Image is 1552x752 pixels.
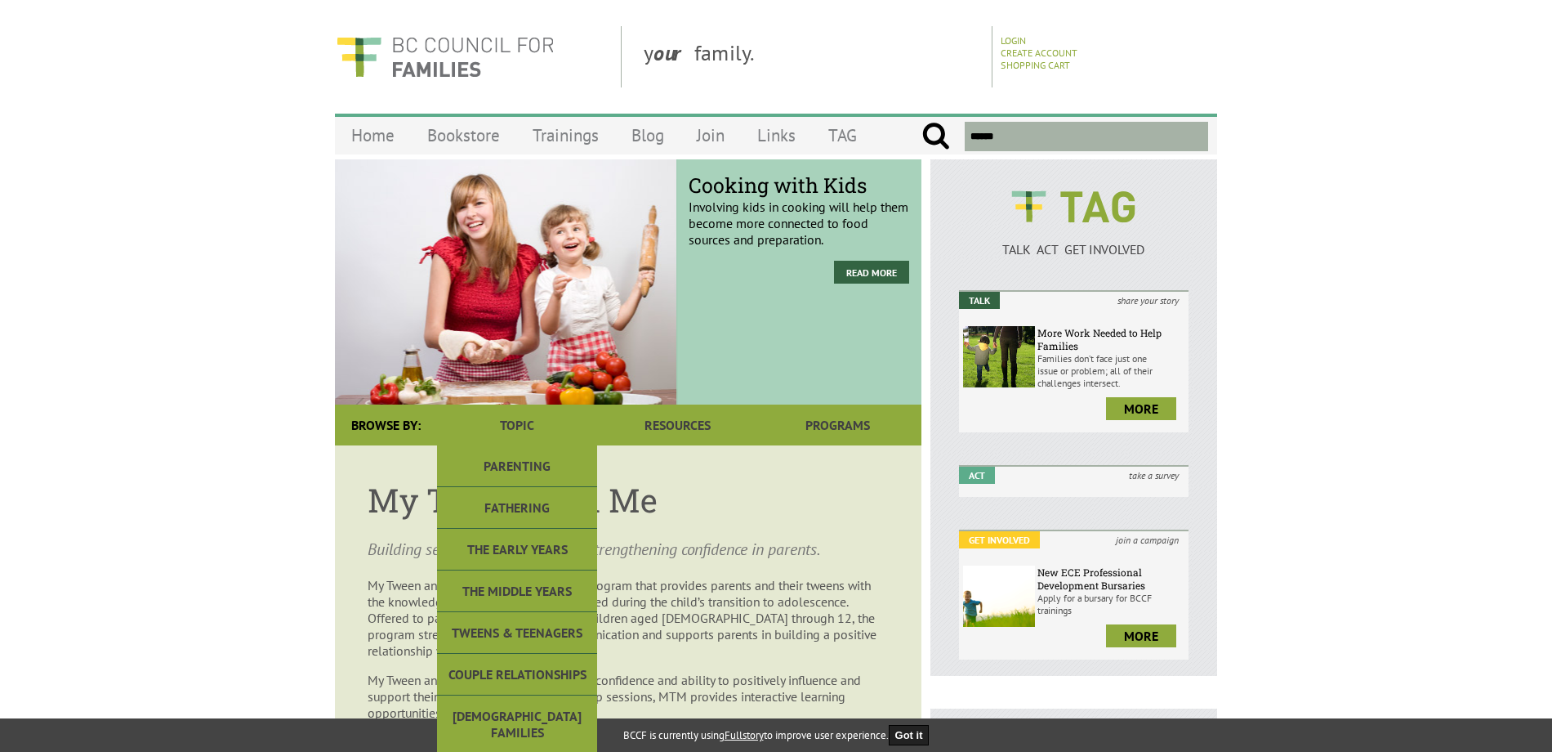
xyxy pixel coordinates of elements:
input: Submit [921,122,950,151]
a: Topic [437,405,597,445]
a: Trainings [516,116,615,154]
a: Read More [834,261,909,284]
strong: our [653,39,694,66]
a: Login [1001,34,1026,47]
h6: New ECE Professional Development Bursaries [1037,566,1184,592]
img: BCCF's TAG Logo [1000,176,1147,238]
i: take a survey [1119,467,1189,484]
div: y family. [631,26,992,87]
a: Shopping Cart [1001,59,1070,71]
p: Building self-esteem in pre-teens, strengthening confidence in parents. [368,538,889,561]
a: Blog [615,116,680,154]
a: Join [680,116,741,154]
button: Got it [889,725,930,745]
a: Fullstory [725,728,764,742]
a: The Middle Years [437,571,597,612]
div: Browse By: [335,405,437,445]
a: more [1106,624,1176,647]
a: Fathering [437,487,597,529]
a: TAG [812,116,873,154]
em: Get Involved [959,531,1040,548]
p: Involving kids in cooking will help them become more connected to food sources and preparation. [689,185,909,248]
h6: More Work Needed to Help Families [1037,326,1184,352]
a: Bookstore [411,116,516,154]
a: Parenting [437,445,597,487]
p: Families don’t face just one issue or problem; all of their challenges intersect. [1037,352,1184,389]
i: share your story [1108,292,1189,309]
p: Apply for a bursary for BCCF trainings [1037,592,1184,616]
em: Act [959,467,995,484]
a: more [1106,397,1176,420]
em: Talk [959,292,1000,309]
i: join a campaign [1106,531,1189,548]
p: My Tween and Me helps develop parents’ confidence and ability to positively influence and support... [368,672,889,721]
span: Cooking with Kids [689,172,909,199]
a: TALK ACT GET INVOLVED [959,225,1189,257]
a: Tweens & Teenagers [437,612,597,654]
a: Create Account [1001,47,1077,59]
p: TALK ACT GET INVOLVED [959,241,1189,257]
img: BC Council for FAMILIES [335,26,555,87]
a: Links [741,116,812,154]
a: Programs [758,405,918,445]
a: The Early Years [437,529,597,571]
h1: My Tween and Me [368,478,889,521]
p: My Tween and Me is a facilitated group program that provides parents and their tweens with the kn... [368,577,889,659]
a: Home [335,116,411,154]
a: Couple Relationships [437,654,597,696]
a: Resources [597,405,757,445]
